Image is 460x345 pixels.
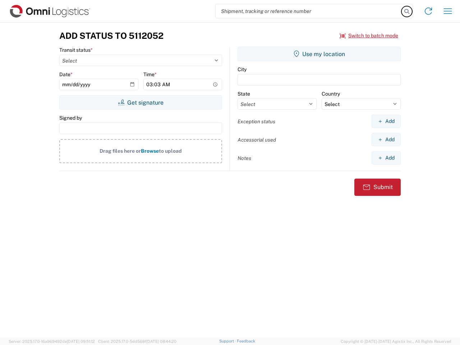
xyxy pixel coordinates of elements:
[322,91,340,97] label: Country
[59,115,82,121] label: Signed by
[354,179,401,196] button: Submit
[237,339,255,343] a: Feedback
[238,155,251,161] label: Notes
[9,339,95,344] span: Server: 2025.17.0-16a969492de
[59,47,93,53] label: Transit status
[238,118,275,125] label: Exception status
[59,31,164,41] h3: Add Status to 5112052
[59,95,222,110] button: Get signature
[159,148,182,154] span: to upload
[59,71,73,78] label: Date
[98,339,176,344] span: Client: 2025.17.0-5dd568f
[372,151,401,165] button: Add
[219,339,237,343] a: Support
[146,339,176,344] span: [DATE] 08:44:20
[238,91,250,97] label: State
[372,115,401,128] button: Add
[341,338,451,345] span: Copyright © [DATE]-[DATE] Agistix Inc., All Rights Reserved
[67,339,95,344] span: [DATE] 09:51:12
[372,133,401,146] button: Add
[238,66,247,73] label: City
[141,148,159,154] span: Browse
[340,30,398,42] button: Switch to batch mode
[238,47,401,61] button: Use my location
[216,4,402,18] input: Shipment, tracking or reference number
[238,137,276,143] label: Accessorial used
[100,148,141,154] span: Drag files here or
[143,71,157,78] label: Time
